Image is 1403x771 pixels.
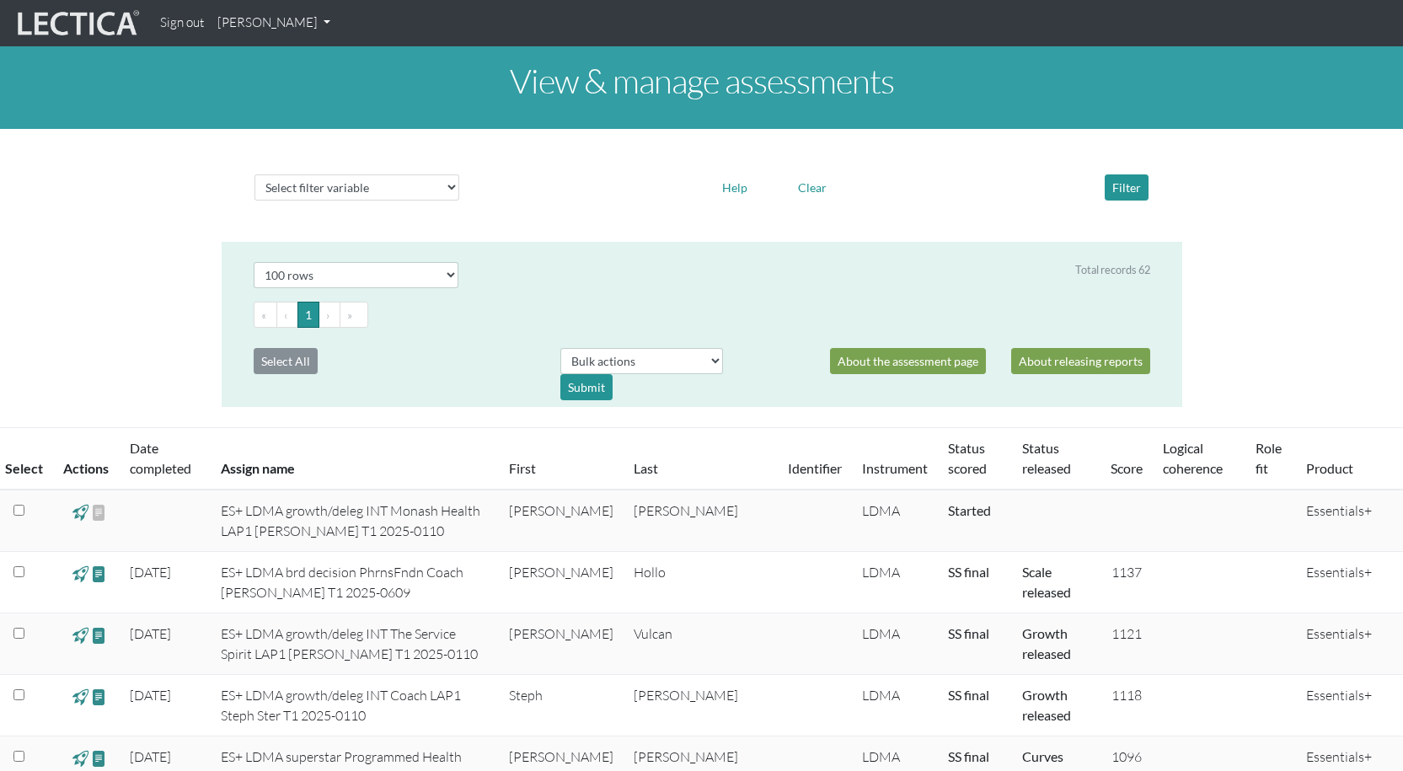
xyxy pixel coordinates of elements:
[1111,625,1142,642] span: 1121
[948,502,991,518] a: Completed = assessment has been completed; CS scored = assessment has been CLAS scored; LS scored...
[1022,625,1071,661] a: Basic released = basic report without a score has been released, Score(s) released = for Lectica ...
[948,687,989,703] a: Completed = assessment has been completed; CS scored = assessment has been CLAS scored; LS scored...
[72,502,88,522] span: view
[53,428,120,490] th: Actions
[624,613,778,675] td: Vulcan
[211,675,499,736] td: ES+ LDMA growth/deleg INT Coach LAP1 Steph Ster T1 2025-0110
[1022,564,1071,600] a: Basic released = basic report without a score has been released, Score(s) released = for Lectica ...
[1296,613,1403,675] td: Essentials+
[624,552,778,613] td: Hollo
[72,748,88,768] span: view
[509,460,536,476] a: First
[1022,687,1071,723] a: Basic released = basic report without a score has been released, Score(s) released = for Lectica ...
[120,675,211,736] td: [DATE]
[91,748,107,768] span: view
[788,460,842,476] a: Identifier
[130,440,191,476] a: Date completed
[211,613,499,675] td: ES+ LDMA growth/deleg INT The Service Spirit LAP1 [PERSON_NAME] T1 2025-0110
[211,7,337,40] a: [PERSON_NAME]
[91,564,107,583] span: view
[91,687,107,706] span: view
[852,675,938,736] td: LDMA
[211,428,499,490] th: Assign name
[1111,687,1142,704] span: 1118
[1022,440,1071,476] a: Status released
[72,625,88,645] span: view
[1105,174,1149,201] button: Filter
[948,748,989,764] a: Completed = assessment has been completed; CS scored = assessment has been CLAS scored; LS scored...
[790,174,834,201] button: Clear
[13,8,140,40] img: lecticalive
[254,348,318,374] button: Select All
[862,460,928,476] a: Instrument
[211,552,499,613] td: ES+ LDMA brd decision PhrnsFndn Coach [PERSON_NAME] T1 2025-0609
[499,675,624,736] td: Steph
[715,178,755,194] a: Help
[1296,552,1403,613] td: Essentials+
[948,440,987,476] a: Status scored
[254,302,1150,328] ul: Pagination
[499,490,624,552] td: [PERSON_NAME]
[1011,348,1150,374] a: About releasing reports
[948,564,989,580] a: Completed = assessment has been completed; CS scored = assessment has been CLAS scored; LS scored...
[852,613,938,675] td: LDMA
[948,625,989,641] a: Completed = assessment has been completed; CS scored = assessment has been CLAS scored; LS scored...
[1296,675,1403,736] td: Essentials+
[560,374,613,400] div: Submit
[1163,440,1223,476] a: Logical coherence
[120,552,211,613] td: [DATE]
[91,625,107,645] span: view
[120,613,211,675] td: [DATE]
[1306,460,1353,476] a: Product
[1075,262,1150,278] div: Total records 62
[1256,440,1282,476] a: Role fit
[634,460,658,476] a: Last
[624,675,778,736] td: [PERSON_NAME]
[499,613,624,675] td: [PERSON_NAME]
[830,348,986,374] a: About the assessment page
[153,7,211,40] a: Sign out
[852,552,938,613] td: LDMA
[499,552,624,613] td: [PERSON_NAME]
[72,564,88,583] span: view
[72,687,88,706] span: view
[211,490,499,552] td: ES+ LDMA growth/deleg INT Monash Health LAP1 [PERSON_NAME] T1 2025-0110
[715,174,755,201] button: Help
[1296,490,1403,552] td: Essentials+
[852,490,938,552] td: LDMA
[1111,564,1142,581] span: 1137
[1111,460,1143,476] a: Score
[624,490,778,552] td: [PERSON_NAME]
[91,502,107,522] span: view
[297,302,319,328] button: Go to page 1
[1111,748,1142,765] span: 1096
